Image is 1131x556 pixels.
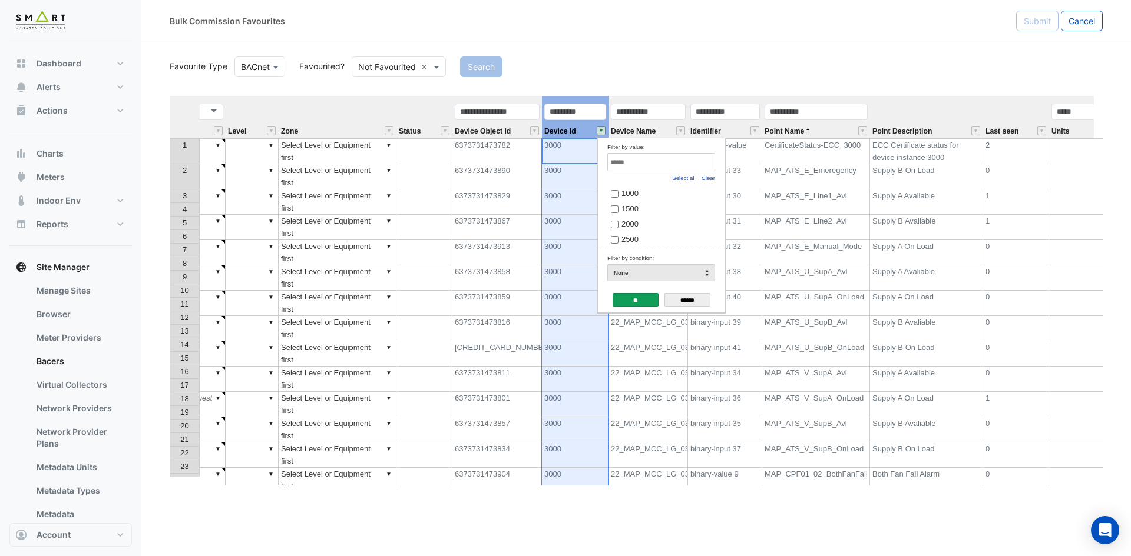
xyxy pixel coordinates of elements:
td: MAP_ATS_U_SupB_OnLoad [762,341,870,367]
div: ▼ [213,442,223,455]
td: Select Level or Equipment first [279,265,396,291]
span: 11 [180,299,188,308]
span: 2000 [621,219,639,228]
td: 22_MAP_MCC_LG_03 [609,316,688,341]
button: Indoor Env [9,189,132,212]
td: MAP_ATS_V_SupB_Avl [762,417,870,442]
a: Metadata Units [27,455,132,479]
a: Meter Providers [27,326,132,349]
td: Select Level or Equipment first [279,189,396,215]
td: Select Level or Equipment first [279,392,396,417]
td: 6373731473904 [452,468,542,493]
span: 2 [183,166,187,175]
app-icon: Actions [15,105,27,116]
div: ▼ [384,265,393,278]
td: 3000 [542,240,609,265]
div: ▼ [266,468,276,480]
span: Last seen [986,128,1019,135]
td: 3000 [542,341,609,367]
td: MAP_ATS_E_Emeregency [762,164,870,189]
td: 22_MAP_MCC_LG_03 [609,341,688,367]
span: 22 [180,448,188,457]
td: Select Level or Equipment first [279,417,396,442]
input: Unchecked [611,236,619,244]
td: Supply A Avaliable [870,367,983,392]
td: [CREDIT_CARD_NUMBER] [452,341,542,367]
td: Supply B On Load [870,341,983,367]
span: Charts [37,148,64,159]
div: ▼ [384,468,393,480]
td: CertificateStatus-ECC_3000 [762,138,870,164]
div: ▼ [266,164,276,177]
span: Status [399,128,421,135]
span: 2500 [621,235,639,244]
div: ▼ [266,215,276,227]
span: Actions [37,105,68,116]
div: ▼ [266,367,276,379]
div: ▼ [384,341,393,354]
td: Filter by value: [598,138,725,249]
div: ▼ [213,367,223,379]
button: Cancel [1061,11,1103,31]
span: Identifier [690,128,721,135]
span: Device Id [544,128,576,135]
td: Filter by condition: [598,249,725,285]
span: 10 [180,286,188,295]
a: Bacers [27,349,132,373]
td: Select Level or Equipment first [279,442,396,468]
td: 1 [983,189,1049,215]
span: 9 [183,272,187,281]
div: ▼ [213,316,223,328]
td: binary-input 34 [688,367,762,392]
td: 0 [983,468,1049,493]
span: 1500 [621,204,639,213]
td: Select Level or Equipment first [279,468,396,493]
div: ▼ [384,442,393,455]
td: 3000 [542,468,609,493]
td: MAP_ATS_E_Line1_Avl [762,189,870,215]
td: 6373731473858 [452,265,542,291]
span: Level [228,128,246,135]
td: Supply A On Load [870,240,983,265]
td: 2500 [607,230,706,245]
a: Network Providers [27,397,132,420]
td: Supply B On Load [870,164,983,189]
span: 3 [183,191,187,200]
td: binary-input 37 [688,442,762,468]
div: ▼ [213,265,223,278]
div: ▼ [266,189,276,202]
span: Units [1051,128,1070,135]
td: 3000 [542,138,609,164]
span: Zone [281,128,298,135]
div: ▼ [384,392,393,404]
input: Unchecked [611,221,619,228]
div: Filter by condition: [607,252,715,264]
span: 23 [180,462,188,471]
td: 0 [983,367,1049,392]
td: Select Level or Equipment first [279,240,396,265]
div: ▼ [213,468,223,480]
td: 6373731473816 [452,316,542,341]
div: ▼ [384,316,393,328]
td: 0 [983,316,1049,341]
span: Alerts [37,81,61,93]
span: 15 [180,354,188,362]
div: ▼ [266,442,276,455]
td: 2 [983,138,1049,164]
div: ▼ [266,291,276,303]
button: Charts [9,142,132,165]
label: Favourite Type [163,60,227,72]
td: 22_MAP_MCC_LG_03 [609,468,688,493]
a: Metadata [27,502,132,526]
app-icon: Site Manager [15,261,27,273]
td: Select Level or Equipment first [279,215,396,240]
div: ▼ [213,341,223,354]
span: Account [37,529,71,541]
app-icon: Dashboard [15,58,27,69]
td: 3000 [542,392,609,417]
div: ▼ [266,316,276,328]
td: binary-input 41 [688,341,762,367]
div: ▼ [213,189,223,202]
span: 14 [180,340,188,349]
td: Select Level or Equipment first [279,367,396,392]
